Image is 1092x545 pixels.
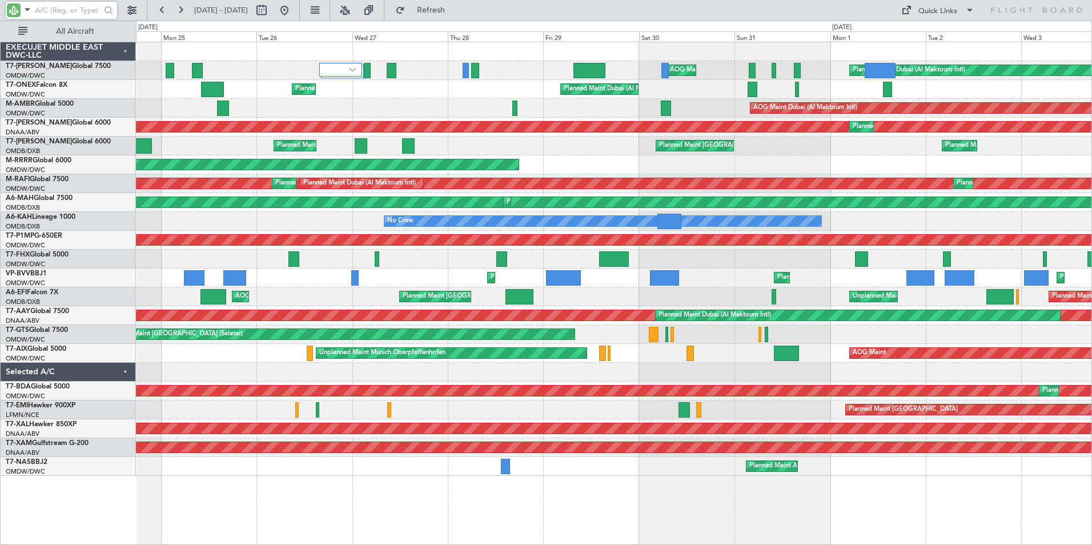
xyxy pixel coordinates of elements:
[235,288,369,305] div: AOG Maint [GEOGRAPHIC_DATA] (Dubai Intl)
[6,260,45,269] a: OMDW/DWC
[6,233,62,239] a: T7-P1MPG-650ER
[352,31,448,42] div: Wed 27
[6,383,70,390] a: T7-BDAGlobal 5000
[6,316,39,325] a: DNAA/ABV
[6,63,72,70] span: T7-[PERSON_NAME]
[926,31,1021,42] div: Tue 2
[853,288,1041,305] div: Unplanned Maint [GEOGRAPHIC_DATA] ([GEOGRAPHIC_DATA])
[6,90,45,99] a: OMDW/DWC
[777,269,890,286] div: Planned Maint Dubai (Al Maktoum Intl)
[256,31,352,42] div: Tue 26
[6,63,111,70] a: T7-[PERSON_NAME]Global 7500
[6,203,40,212] a: OMDB/DXB
[832,23,852,33] div: [DATE]
[6,119,72,126] span: T7-[PERSON_NAME]
[13,22,124,41] button: All Aircraft
[6,346,66,352] a: T7-AIXGlobal 5000
[138,23,158,33] div: [DATE]
[6,392,45,400] a: OMDW/DWC
[6,82,36,89] span: T7-ONEX
[275,175,388,192] div: Planned Maint Dubai (Al Maktoum Intl)
[6,251,30,258] span: T7-FHX
[6,440,32,447] span: T7-XAM
[6,185,45,193] a: OMDW/DWC
[6,157,71,164] a: M-RRRRGlobal 6000
[6,335,45,344] a: OMDW/DWC
[659,137,850,154] div: Planned Maint [GEOGRAPHIC_DATA] ([GEOGRAPHIC_DATA] Intl)
[6,147,40,155] a: OMDB/DXB
[194,5,248,15] span: [DATE] - [DATE]
[35,2,101,19] input: A/C (Reg. or Type)
[6,119,111,126] a: T7-[PERSON_NAME]Global 6000
[6,176,30,183] span: M-RAFI
[6,101,35,107] span: M-AMBR
[6,354,45,363] a: OMDW/DWC
[491,269,603,286] div: Planned Maint Dubai (Al Maktoum Intl)
[6,298,40,306] a: OMDB/DXB
[507,194,697,211] div: Planned Maint [GEOGRAPHIC_DATA] ([GEOGRAPHIC_DATA] Intl)
[6,402,28,409] span: T7-EMI
[734,31,830,42] div: Sun 31
[101,326,243,343] div: Unplanned Maint [GEOGRAPHIC_DATA] (Seletar)
[6,467,45,476] a: OMDW/DWC
[6,82,67,89] a: T7-ONEXFalcon 8X
[670,62,774,79] div: AOG Maint Dubai (Al Maktoum Intl)
[6,440,89,447] a: T7-XAMGulfstream G-200
[853,62,965,79] div: Planned Maint Dubai (Al Maktoum Intl)
[349,67,356,72] img: arrow-gray.svg
[849,401,958,418] div: Planned Maint [GEOGRAPHIC_DATA]
[6,421,29,428] span: T7-XAL
[448,31,543,42] div: Thu 28
[6,270,30,277] span: VP-BVV
[6,289,27,296] span: A6-EFI
[295,81,408,98] div: Planned Maint Dubai (Al Maktoum Intl)
[6,448,39,457] a: DNAA/ABV
[6,166,45,174] a: OMDW/DWC
[6,421,77,428] a: T7-XALHawker 850XP
[6,430,39,438] a: DNAA/ABV
[6,459,47,466] a: T7-NASBBJ2
[6,176,69,183] a: M-RAFIGlobal 7500
[6,222,40,231] a: OMDB/DXB
[6,289,58,296] a: A6-EFIFalcon 7X
[319,344,445,362] div: Unplanned Maint Munich Oberpfaffenhofen
[6,101,74,107] a: M-AMBRGlobal 5000
[753,99,857,117] div: AOG Maint Dubai (Al Maktoum Intl)
[6,346,27,352] span: T7-AIX
[564,81,676,98] div: Planned Maint Dubai (Al Maktoum Intl)
[390,1,459,19] button: Refresh
[659,307,771,324] div: Planned Maint Dubai (Al Maktoum Intl)
[6,214,32,221] span: A6-KAH
[6,241,45,250] a: OMDW/DWC
[853,118,965,135] div: Planned Maint Dubai (Al Maktoum Intl)
[407,6,455,14] span: Refresh
[403,288,593,305] div: Planned Maint [GEOGRAPHIC_DATA] ([GEOGRAPHIC_DATA] Intl)
[387,213,413,230] div: No Crew
[6,383,31,390] span: T7-BDA
[957,175,1069,192] div: Planned Maint Dubai (Al Maktoum Intl)
[6,128,39,137] a: DNAA/ABV
[6,327,68,334] a: T7-GTSGlobal 7500
[749,458,878,475] div: Planned Maint Abuja ([PERSON_NAME] Intl)
[6,195,73,202] a: A6-MAHGlobal 7500
[6,233,34,239] span: T7-P1MP
[6,308,69,315] a: T7-AAYGlobal 7500
[6,459,31,466] span: T7-NAS
[6,214,75,221] a: A6-KAHLineage 1000
[6,195,34,202] span: A6-MAH
[6,308,30,315] span: T7-AAY
[6,327,29,334] span: T7-GTS
[6,157,33,164] span: M-RRRR
[6,270,47,277] a: VP-BVVBBJ1
[6,251,69,258] a: T7-FHXGlobal 5000
[6,138,111,145] a: T7-[PERSON_NAME]Global 6000
[830,31,926,42] div: Mon 1
[6,402,75,409] a: T7-EMIHawker 900XP
[639,31,734,42] div: Sat 30
[896,1,980,19] button: Quick Links
[6,109,45,118] a: OMDW/DWC
[30,27,121,35] span: All Aircraft
[6,71,45,80] a: OMDW/DWC
[161,31,256,42] div: Mon 25
[6,279,45,287] a: OMDW/DWC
